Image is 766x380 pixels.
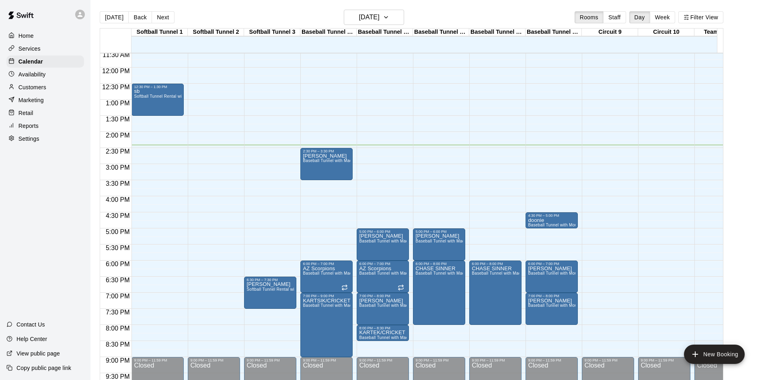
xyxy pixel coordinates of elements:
[300,29,357,36] div: Baseball Tunnel 4 (Machine)
[303,358,350,362] div: 9:00 PM – 11:59 PM
[528,214,575,218] div: 4:30 PM – 5:00 PM
[469,261,522,325] div: 6:00 PM – 8:00 PM: CHASE SINNER
[359,326,407,330] div: 8:00 PM – 8:30 PM
[6,107,84,119] div: Retail
[359,230,407,234] div: 5:00 PM – 6:00 PM
[303,158,360,163] span: Baseball Tunnel with Machine
[18,58,43,66] p: Calendar
[104,244,132,251] span: 5:30 PM
[415,262,463,266] div: 6:00 PM – 8:00 PM
[246,287,315,292] span: Softball Tunnel Rental with Machine
[413,261,465,325] div: 6:00 PM – 8:00 PM: CHASE SINNER
[684,345,745,364] button: add
[472,271,529,275] span: Baseball Tunnel with Machine
[526,29,582,36] div: Baseball Tunnel 8 (Mound)
[415,230,463,234] div: 5:00 PM – 6:00 PM
[104,100,132,107] span: 1:00 PM
[357,29,413,36] div: Baseball Tunnel 5 (Machine)
[303,262,350,266] div: 6:00 PM – 7:00 PM
[582,29,638,36] div: Circuit 9
[629,11,650,23] button: Day
[6,120,84,132] div: Reports
[528,262,575,266] div: 6:00 PM – 7:00 PM
[104,180,132,187] span: 3:30 PM
[694,29,751,36] div: Team Room 1
[359,12,380,23] h6: [DATE]
[641,358,688,362] div: 9:00 PM – 11:59 PM
[650,11,675,23] button: Week
[188,29,244,36] div: Softball Tunnel 2
[303,303,360,308] span: Baseball Tunnel with Machine
[528,303,582,308] span: Baseball Tunnel with Mound
[472,358,519,362] div: 9:00 PM – 11:59 PM
[526,261,578,293] div: 6:00 PM – 7:00 PM: hollis
[303,294,350,298] div: 7:00 PM – 9:00 PM
[6,30,84,42] a: Home
[104,325,132,332] span: 8:00 PM
[359,271,416,275] span: Baseball Tunnel with Machine
[134,85,181,89] div: 12:30 PM – 1:30 PM
[469,29,526,36] div: Baseball Tunnel 7 (Mound/Machine)
[104,261,132,267] span: 6:00 PM
[18,109,33,117] p: Retail
[104,132,132,139] span: 2:00 PM
[246,278,294,282] div: 6:30 PM – 7:30 PM
[6,81,84,93] a: Customers
[244,29,300,36] div: Softball Tunnel 3
[104,148,132,155] span: 2:30 PM
[104,196,132,203] span: 4:00 PM
[104,212,132,219] span: 4:30 PM
[359,335,416,340] span: Baseball Tunnel with Machine
[100,11,129,23] button: [DATE]
[526,293,578,325] div: 7:00 PM – 8:00 PM: daniels
[398,284,404,291] span: Recurring event
[128,11,152,23] button: Back
[413,228,465,261] div: 5:00 PM – 6:00 PM: putrus
[104,357,132,364] span: 9:00 PM
[6,43,84,55] a: Services
[357,293,409,325] div: 7:00 PM – 8:00 PM: daniels
[6,94,84,106] a: Marketing
[603,11,626,23] button: Staff
[528,294,575,298] div: 7:00 PM – 8:00 PM
[100,84,131,90] span: 12:30 PM
[134,358,181,362] div: 9:00 PM – 11:59 PM
[359,294,407,298] div: 7:00 PM – 8:00 PM
[18,70,46,78] p: Availability
[526,212,578,228] div: 4:30 PM – 5:00 PM: doonie
[357,261,409,293] div: 6:00 PM – 7:00 PM: AZ Scorpions
[104,164,132,171] span: 3:00 PM
[104,309,132,316] span: 7:30 PM
[18,96,44,104] p: Marketing
[6,55,84,68] a: Calendar
[16,335,47,343] p: Help Center
[638,29,694,36] div: Circuit 10
[300,261,353,293] div: 6:00 PM – 7:00 PM: AZ Scorpions
[244,277,296,309] div: 6:30 PM – 7:30 PM: polston
[104,116,132,123] span: 1:30 PM
[6,133,84,145] a: Settings
[415,358,463,362] div: 9:00 PM – 11:59 PM
[131,84,184,116] div: 12:30 PM – 1:30 PM: sb
[104,228,132,235] span: 5:00 PM
[6,68,84,80] a: Availability
[104,277,132,283] span: 6:30 PM
[16,364,71,372] p: Copy public page link
[359,303,416,308] span: Baseball Tunnel with Machine
[152,11,174,23] button: Next
[341,284,348,291] span: Recurring event
[300,148,353,180] div: 2:30 PM – 3:30 PM: MIKE SCHNEIDER
[300,293,353,357] div: 7:00 PM – 9:00 PM: KARTSIK/CRICKET
[344,10,404,25] button: [DATE]
[190,358,238,362] div: 9:00 PM – 11:59 PM
[131,29,188,36] div: Softball Tunnel 1
[104,341,132,348] span: 8:30 PM
[415,271,472,275] span: Baseball Tunnel with Machine
[575,11,604,23] button: Rooms
[104,293,132,300] span: 7:00 PM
